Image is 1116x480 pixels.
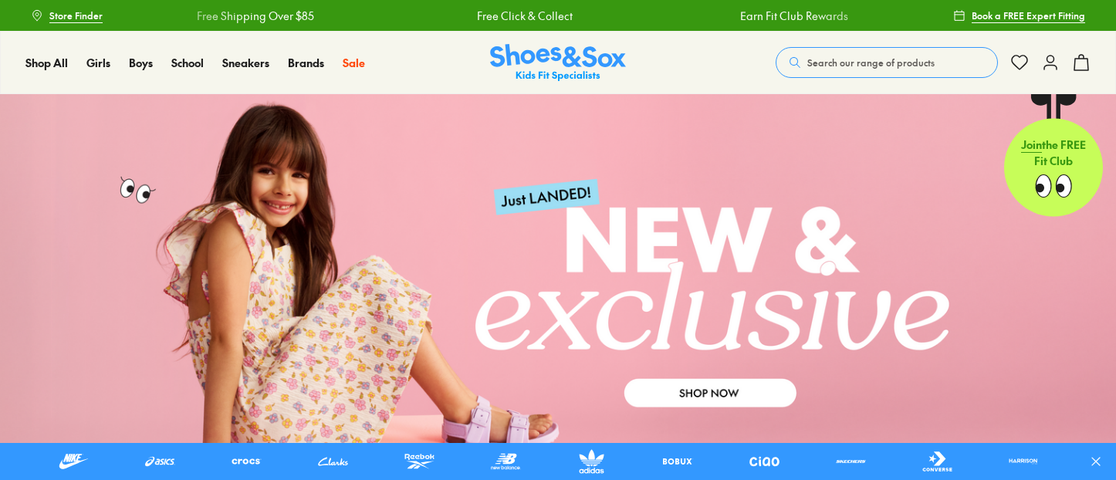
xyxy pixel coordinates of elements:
a: Sneakers [222,55,269,71]
span: Boys [129,55,153,70]
span: Girls [86,55,110,70]
a: Free Shipping Over $85 [196,8,313,24]
a: Book a FREE Expert Fitting [953,2,1085,29]
span: Sneakers [222,55,269,70]
span: School [171,55,204,70]
a: Boys [129,55,153,71]
a: Jointhe FREE Fit Club [1004,93,1103,217]
span: Brands [288,55,324,70]
span: Shop All [25,55,68,70]
img: SNS_Logo_Responsive.svg [490,44,626,82]
button: Search our range of products [776,47,998,78]
a: Earn Fit Club Rewards [739,8,847,24]
a: Free Click & Collect [476,8,572,24]
span: Sale [343,55,365,70]
span: Join [1021,137,1042,152]
span: Search our range of products [807,56,935,69]
a: Shoes & Sox [490,44,626,82]
span: Book a FREE Expert Fitting [972,8,1085,22]
a: Girls [86,55,110,71]
a: Brands [288,55,324,71]
a: Sale [343,55,365,71]
a: Shop All [25,55,68,71]
a: School [171,55,204,71]
p: the FREE Fit Club [1004,124,1103,181]
span: Store Finder [49,8,103,22]
a: Store Finder [31,2,103,29]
